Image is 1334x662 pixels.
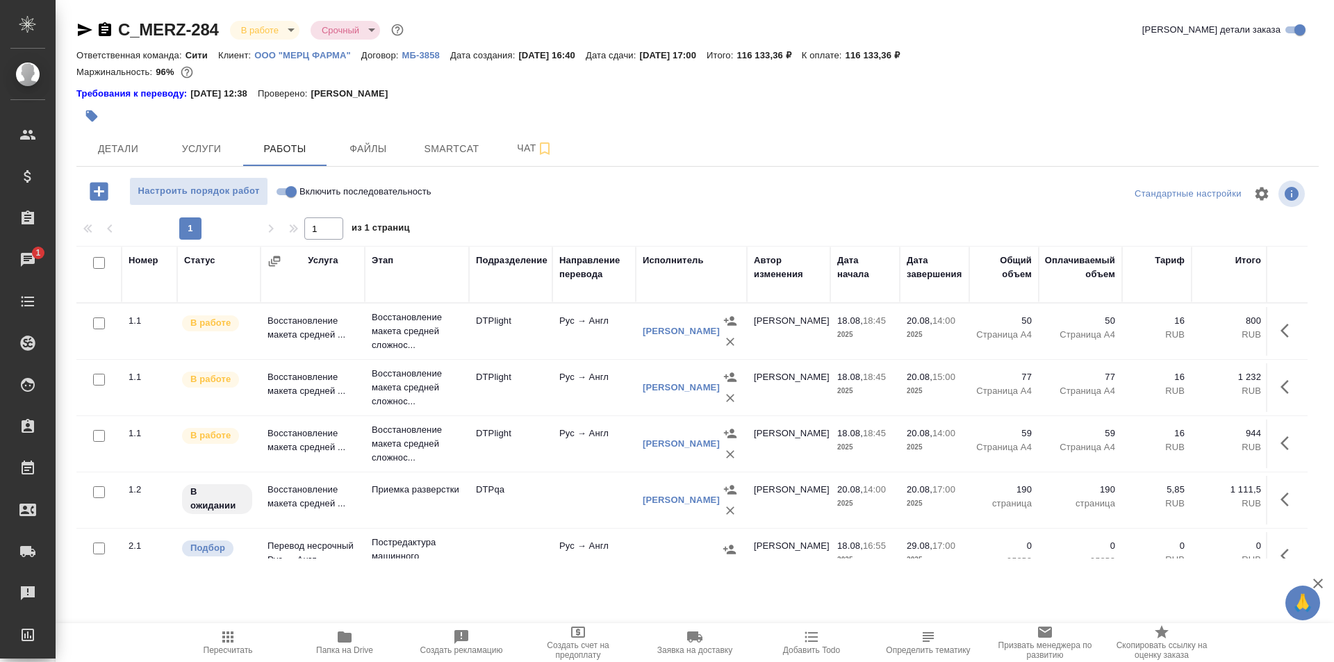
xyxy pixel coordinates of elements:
[1129,384,1185,398] p: RUB
[311,21,380,40] div: В работе
[1046,539,1115,553] p: 0
[3,242,52,277] a: 1
[976,440,1032,454] p: Страница А4
[129,370,170,384] div: 1.1
[1046,427,1115,440] p: 59
[27,246,49,260] span: 1
[976,328,1032,342] p: Страница А4
[932,428,955,438] p: 14:00
[190,485,244,513] p: В ожидании
[747,307,830,356] td: [PERSON_NAME]
[129,177,268,206] button: Настроить порядок работ
[1046,314,1115,328] p: 50
[469,307,552,356] td: DTPlight
[118,20,219,39] a: C_MERZ-284
[837,497,893,511] p: 2025
[707,50,736,60] p: Итого:
[932,484,955,495] p: 17:00
[837,328,893,342] p: 2025
[1046,483,1115,497] p: 190
[643,438,720,449] a: [PERSON_NAME]
[837,428,863,438] p: 18.08,
[469,420,552,468] td: DTPlight
[863,428,886,438] p: 18:45
[1129,539,1185,553] p: 0
[299,185,431,199] span: Включить последовательность
[476,254,547,267] div: Подразделение
[402,50,450,60] p: МБ-3858
[1199,427,1261,440] p: 944
[76,50,186,60] p: Ответственная команда:
[976,483,1032,497] p: 190
[837,553,893,567] p: 2025
[552,532,636,581] td: Рус → Англ
[747,420,830,468] td: [PERSON_NAME]
[190,372,231,386] p: В работе
[1199,553,1261,567] p: RUB
[76,87,190,101] a: Требования к переводу:
[907,372,932,382] p: 20.08,
[156,67,177,77] p: 96%
[747,476,830,524] td: [PERSON_NAME]
[80,177,118,206] button: Добавить работу
[720,311,741,331] button: Назначить
[1235,254,1261,267] div: Итого
[736,50,801,60] p: 116 133,36 ₽
[907,553,962,567] p: 2025
[218,50,254,60] p: Клиент:
[237,24,283,36] button: В работе
[536,140,553,157] svg: Подписаться
[129,254,158,267] div: Номер
[1129,553,1185,567] p: RUB
[76,22,93,38] button: Скопировать ссылку для ЯМессенджера
[1129,314,1185,328] p: 16
[976,384,1032,398] p: Страница А4
[643,326,720,336] a: [PERSON_NAME]
[907,328,962,342] p: 2025
[418,140,485,158] span: Smartcat
[643,254,704,267] div: Исполнитель
[318,24,363,36] button: Срочный
[559,254,629,281] div: Направление перевода
[85,140,151,158] span: Детали
[907,315,932,326] p: 20.08,
[907,484,932,495] p: 20.08,
[1129,440,1185,454] p: RUB
[1155,254,1185,267] div: Тариф
[976,497,1032,511] p: страница
[450,50,518,60] p: Дата создания:
[1272,483,1306,516] button: Здесь прячутся важные кнопки
[643,495,720,505] a: [PERSON_NAME]
[518,50,586,60] p: [DATE] 16:40
[129,539,170,553] div: 2.1
[97,22,113,38] button: Скопировать ссылку
[252,140,318,158] span: Работы
[976,370,1032,384] p: 77
[190,429,231,442] p: В работе
[361,50,402,60] p: Договор:
[502,140,568,157] span: Чат
[184,254,215,267] div: Статус
[863,540,886,551] p: 16:55
[720,367,741,388] button: Назначить
[643,382,720,392] a: [PERSON_NAME]
[907,497,962,511] p: 2025
[261,476,365,524] td: Восстановление макета средней ...
[1046,384,1115,398] p: Страница А4
[1278,181,1308,207] span: Посмотреть информацию
[837,540,863,551] p: 18.08,
[1046,370,1115,384] p: 77
[254,50,361,60] p: ООО "МЕРЦ ФАРМА"
[1129,370,1185,384] p: 16
[552,363,636,412] td: Рус → Англ
[129,483,170,497] div: 1.2
[1199,328,1261,342] p: RUB
[720,444,741,465] button: Удалить
[932,372,955,382] p: 15:00
[720,423,741,444] button: Назначить
[1046,440,1115,454] p: Страница А4
[863,315,886,326] p: 18:45
[76,87,190,101] div: Нажми, чтобы открыть папку с инструкцией
[719,539,740,560] button: Назначить
[863,484,886,495] p: 14:00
